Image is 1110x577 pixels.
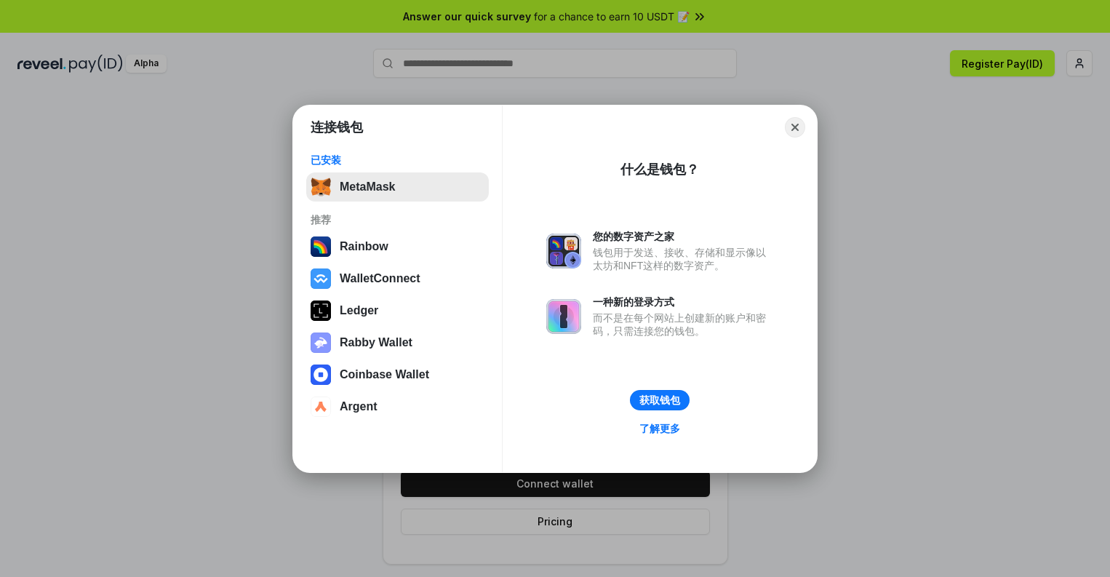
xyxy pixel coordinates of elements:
button: Ledger [306,296,489,325]
div: Rainbow [340,240,388,253]
div: 推荐 [311,213,484,226]
img: svg+xml,%3Csvg%20xmlns%3D%22http%3A%2F%2Fwww.w3.org%2F2000%2Fsvg%22%20fill%3D%22none%22%20viewBox... [546,299,581,334]
img: svg+xml,%3Csvg%20xmlns%3D%22http%3A%2F%2Fwww.w3.org%2F2000%2Fsvg%22%20width%3D%2228%22%20height%3... [311,301,331,321]
button: Coinbase Wallet [306,360,489,389]
div: 已安装 [311,154,484,167]
div: Ledger [340,304,378,317]
div: 了解更多 [639,422,680,435]
button: Argent [306,392,489,421]
button: WalletConnect [306,264,489,293]
img: svg+xml,%3Csvg%20width%3D%2228%22%20height%3D%2228%22%20viewBox%3D%220%200%2028%2028%22%20fill%3D... [311,397,331,417]
div: 什么是钱包？ [620,161,699,178]
button: MetaMask [306,172,489,202]
div: MetaMask [340,180,395,194]
img: svg+xml,%3Csvg%20xmlns%3D%22http%3A%2F%2Fwww.w3.org%2F2000%2Fsvg%22%20fill%3D%22none%22%20viewBox... [311,333,331,353]
img: svg+xml,%3Csvg%20width%3D%22120%22%20height%3D%22120%22%20viewBox%3D%220%200%20120%20120%22%20fil... [311,236,331,257]
img: svg+xml,%3Csvg%20xmlns%3D%22http%3A%2F%2Fwww.w3.org%2F2000%2Fsvg%22%20fill%3D%22none%22%20viewBox... [546,234,581,268]
div: 您的数字资产之家 [593,230,773,243]
button: Rabby Wallet [306,328,489,357]
div: WalletConnect [340,272,420,285]
h1: 连接钱包 [311,119,363,136]
img: svg+xml,%3Csvg%20width%3D%2228%22%20height%3D%2228%22%20viewBox%3D%220%200%2028%2028%22%20fill%3D... [311,365,331,385]
div: 而不是在每个网站上创建新的账户和密码，只需连接您的钱包。 [593,311,773,338]
button: 获取钱包 [630,390,690,410]
div: Argent [340,400,378,413]
a: 了解更多 [631,419,689,438]
button: Rainbow [306,232,489,261]
div: 获取钱包 [639,394,680,407]
div: 钱包用于发送、接收、存储和显示像以太坊和NFT这样的数字资产。 [593,246,773,272]
img: svg+xml,%3Csvg%20fill%3D%22none%22%20height%3D%2233%22%20viewBox%3D%220%200%2035%2033%22%20width%... [311,177,331,197]
div: Coinbase Wallet [340,368,429,381]
div: 一种新的登录方式 [593,295,773,309]
button: Close [785,117,805,138]
div: Rabby Wallet [340,336,412,349]
img: svg+xml,%3Csvg%20width%3D%2228%22%20height%3D%2228%22%20viewBox%3D%220%200%2028%2028%22%20fill%3D... [311,268,331,289]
